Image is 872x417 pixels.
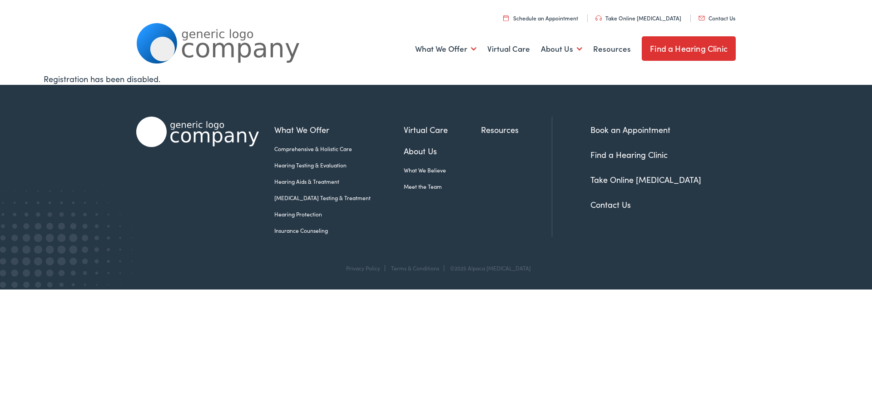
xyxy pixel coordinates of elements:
[136,117,259,147] img: Alpaca Audiology
[446,265,531,271] div: ©2025 Alpaca [MEDICAL_DATA]
[541,32,582,66] a: About Us
[487,32,530,66] a: Virtual Care
[391,264,439,272] a: Terms & Conditions
[44,73,828,85] div: Registration has been disabled.
[404,123,481,136] a: Virtual Care
[590,174,701,185] a: Take Online [MEDICAL_DATA]
[503,14,578,22] a: Schedule an Appointment
[274,161,404,169] a: Hearing Testing & Evaluation
[503,15,509,21] img: utility icon
[593,32,631,66] a: Resources
[595,14,681,22] a: Take Online [MEDICAL_DATA]
[274,123,404,136] a: What We Offer
[274,210,404,218] a: Hearing Protection
[642,36,736,61] a: Find a Hearing Clinic
[274,177,404,186] a: Hearing Aids & Treatment
[590,199,631,210] a: Contact Us
[699,16,705,20] img: utility icon
[590,124,670,135] a: Book an Appointment
[274,226,404,235] a: Insurance Counseling
[595,15,602,21] img: utility icon
[590,149,668,160] a: Find a Hearing Clinic
[404,166,481,174] a: What We Believe
[404,182,481,191] a: Meet the Team
[274,145,404,153] a: Comprehensive & Holistic Care
[415,32,476,66] a: What We Offer
[699,14,735,22] a: Contact Us
[274,194,404,202] a: [MEDICAL_DATA] Testing & Treatment
[404,145,481,157] a: About Us
[481,123,552,136] a: Resources
[346,264,380,272] a: Privacy Policy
